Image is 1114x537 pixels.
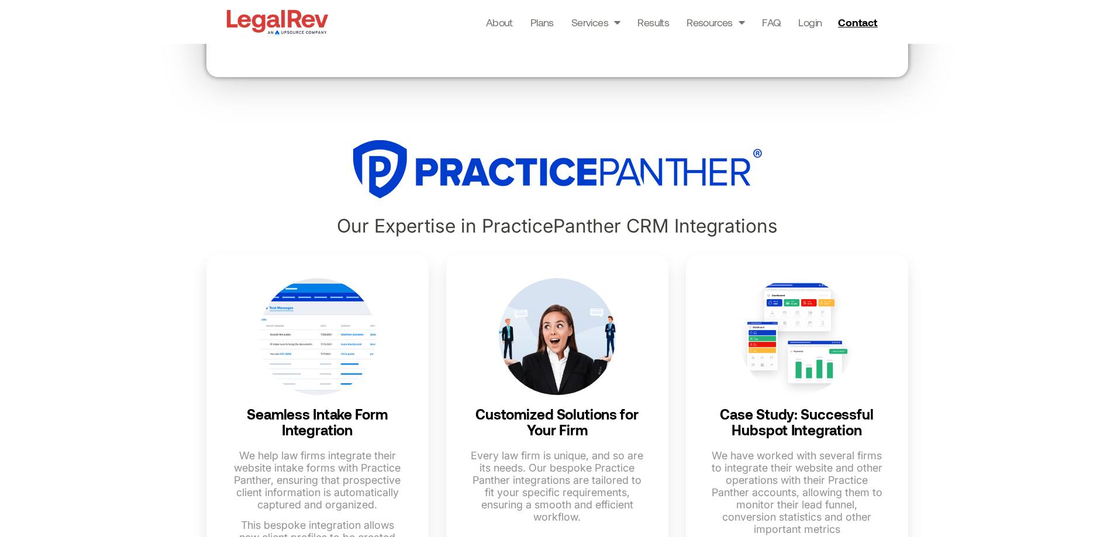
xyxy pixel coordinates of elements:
[486,14,513,30] a: About
[762,14,781,30] a: FAQ
[838,17,877,27] span: Contact
[637,14,669,30] a: Results
[486,14,822,30] nav: Menu
[687,14,744,30] a: Resources
[530,14,554,30] a: Plans
[709,407,885,438] h3: Case Study: Successful Hubspot Integration
[230,407,405,438] h3: Seamless Intake Form Integration
[833,13,885,32] a: Contact
[571,14,620,30] a: Services
[230,449,405,511] p: We help law firms integrate their website intake forms with Practice Panther, ensuring that prosp...
[739,278,856,395] img: Case Study: Successful Hubspot Integration
[798,14,822,30] a: Login
[470,407,645,438] h3: Customized Solutions for Your Firm
[344,133,770,206] img: Practice Panther Logo
[206,217,908,235] p: Our Expertise in PracticePanther CRM Integrations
